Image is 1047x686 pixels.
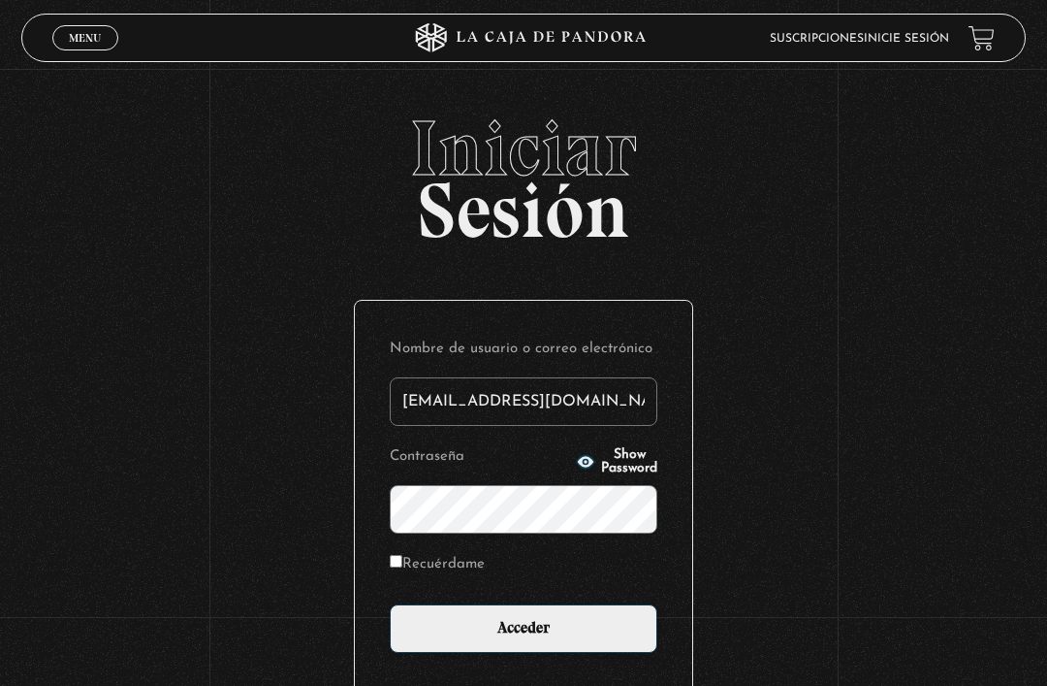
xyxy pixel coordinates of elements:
button: Show Password [576,448,657,475]
input: Acceder [390,604,657,653]
a: View your shopping cart [968,25,995,51]
h2: Sesión [21,110,1027,234]
label: Contraseña [390,443,570,470]
input: Recuérdame [390,555,402,568]
span: Show Password [601,448,657,475]
span: Cerrar [63,49,109,62]
span: Menu [69,32,101,44]
label: Recuérdame [390,551,485,577]
span: Iniciar [21,110,1027,187]
a: Suscripciones [770,33,864,45]
label: Nombre de usuario o correo electrónico [390,336,657,362]
a: Inicie sesión [864,33,949,45]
